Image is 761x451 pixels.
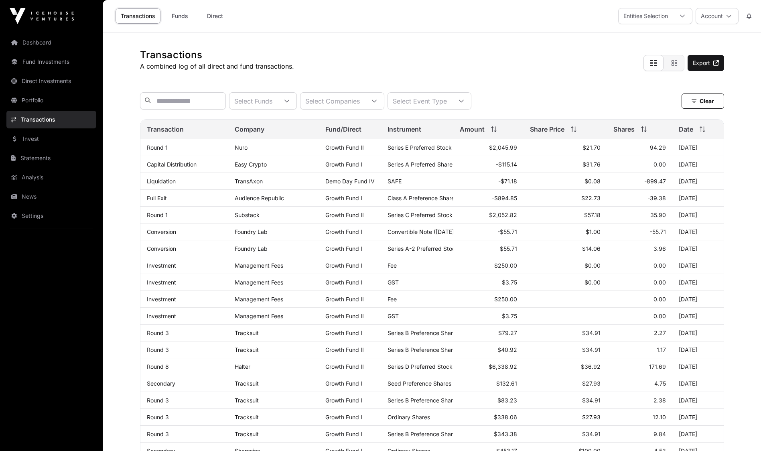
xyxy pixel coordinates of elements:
[672,223,724,240] td: [DATE]
[584,262,601,269] span: $0.00
[653,161,666,168] span: 0.00
[147,397,169,404] a: Round 3
[325,329,362,336] a: Growth Fund I
[649,363,666,370] span: 171.69
[199,8,231,24] a: Direct
[388,161,453,168] span: Series A Preferred Share
[388,363,453,370] span: Series D Preferred Stock
[388,380,451,387] span: Seed Preference Shares
[672,240,724,257] td: [DATE]
[235,178,263,185] a: TransAxon
[581,195,601,201] span: $22.73
[582,245,601,252] span: $14.06
[325,228,362,235] a: Growth Fund I
[672,358,724,375] td: [DATE]
[388,262,397,269] span: Fee
[650,211,666,218] span: 35.90
[619,8,673,24] div: Entities Selection
[453,173,524,190] td: -$71.18
[672,156,724,173] td: [DATE]
[460,124,485,134] span: Amount
[453,341,524,358] td: $40.92
[672,274,724,291] td: [DATE]
[147,363,169,370] a: Round 8
[147,178,176,185] a: Liquidation
[147,161,197,168] a: Capital Distribution
[721,412,761,451] iframe: Chat Widget
[147,245,176,252] a: Conversion
[235,431,259,437] a: Tracksuit
[388,93,452,109] div: Select Event Type
[653,279,666,286] span: 0.00
[235,329,259,336] a: Tracksuit
[140,61,294,71] p: A combined log of all direct and fund transactions.
[235,161,267,168] a: Easy Crypto
[672,190,724,207] td: [DATE]
[453,190,524,207] td: -$894.85
[325,144,364,151] a: Growth Fund II
[300,93,365,109] div: Select Companies
[235,195,284,201] a: Audience Republic
[644,178,666,185] span: -899.47
[147,346,169,353] a: Round 3
[453,392,524,409] td: $83.23
[388,195,457,201] span: Class A Preference Shares
[325,211,364,218] a: Growth Fund II
[613,124,635,134] span: Shares
[235,211,260,218] a: Substack
[140,49,294,61] h1: Transactions
[453,223,524,240] td: -$55.71
[235,363,250,370] a: Halter
[325,245,362,252] a: Growth Fund I
[147,431,169,437] a: Round 3
[388,346,459,353] span: Series B Preference Shares
[6,72,96,90] a: Direct Investments
[6,91,96,109] a: Portfolio
[147,380,175,387] a: Secondary
[235,228,268,235] a: Foundry Lab
[388,144,452,151] span: Series E Preferred Stock
[388,228,456,235] span: Convertible Note ([DATE])
[235,245,268,252] a: Foundry Lab
[584,211,601,218] span: $57.18
[116,8,160,24] a: Transactions
[147,296,176,303] a: Investment
[388,124,421,134] span: Instrument
[653,296,666,303] span: 0.00
[653,262,666,269] span: 0.00
[388,211,453,218] span: Series C Preferred Stock
[235,414,259,421] a: Tracksuit
[582,329,601,336] span: $34.91
[581,363,601,370] span: $36.92
[147,262,176,269] a: Investment
[453,325,524,341] td: $79.27
[325,313,364,319] a: Growth Fund II
[682,93,724,109] button: Clear
[388,296,397,303] span: Fee
[388,313,399,319] span: GST
[672,409,724,426] td: [DATE]
[453,358,524,375] td: $6,338.92
[650,228,666,235] span: -55.71
[235,346,259,353] a: Tracksuit
[6,34,96,51] a: Dashboard
[650,144,666,151] span: 94.29
[653,245,666,252] span: 3.96
[672,392,724,409] td: [DATE]
[647,195,666,201] span: -39.38
[235,144,248,151] a: Nuro
[584,279,601,286] span: $0.00
[6,169,96,186] a: Analysis
[325,161,362,168] a: Growth Fund I
[388,245,459,252] span: Series A-2 Preferred Stock
[235,380,259,387] a: Tracksuit
[672,139,724,156] td: [DATE]
[6,53,96,71] a: Fund Investments
[325,431,362,437] a: Growth Fund I
[235,124,264,134] span: Company
[696,8,739,24] button: Account
[672,308,724,325] td: [DATE]
[453,291,524,308] td: $250.00
[325,195,362,201] a: Growth Fund I
[453,274,524,291] td: $3.75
